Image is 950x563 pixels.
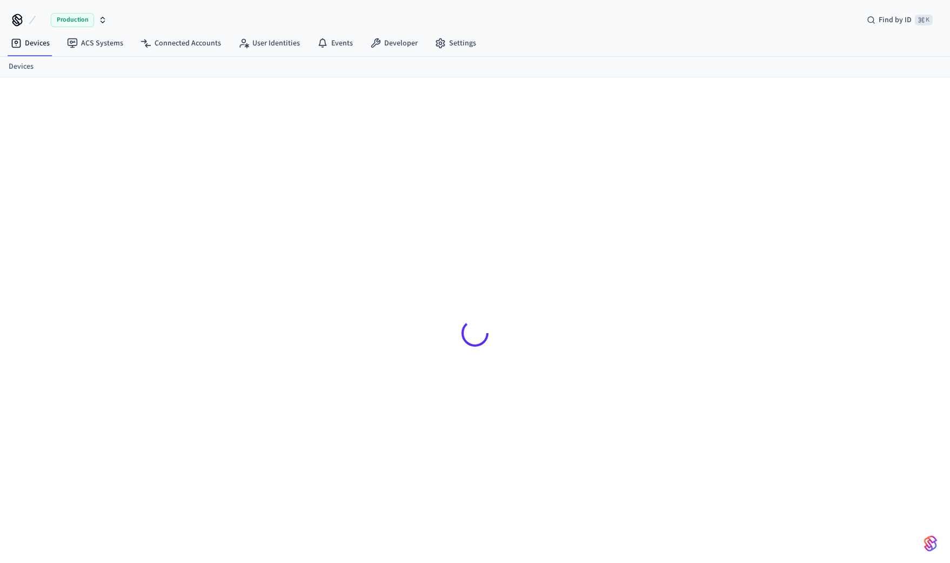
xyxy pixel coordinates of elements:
span: Production [51,13,94,27]
a: Settings [426,34,485,53]
a: Developer [362,34,426,53]
span: ⌘ K [915,15,933,25]
div: Find by ID⌘ K [858,10,941,30]
span: Find by ID [879,15,912,25]
img: SeamLogoGradient.69752ec5.svg [924,535,937,552]
a: User Identities [230,34,309,53]
a: Devices [2,34,58,53]
a: Devices [9,61,34,72]
a: ACS Systems [58,34,132,53]
a: Events [309,34,362,53]
a: Connected Accounts [132,34,230,53]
